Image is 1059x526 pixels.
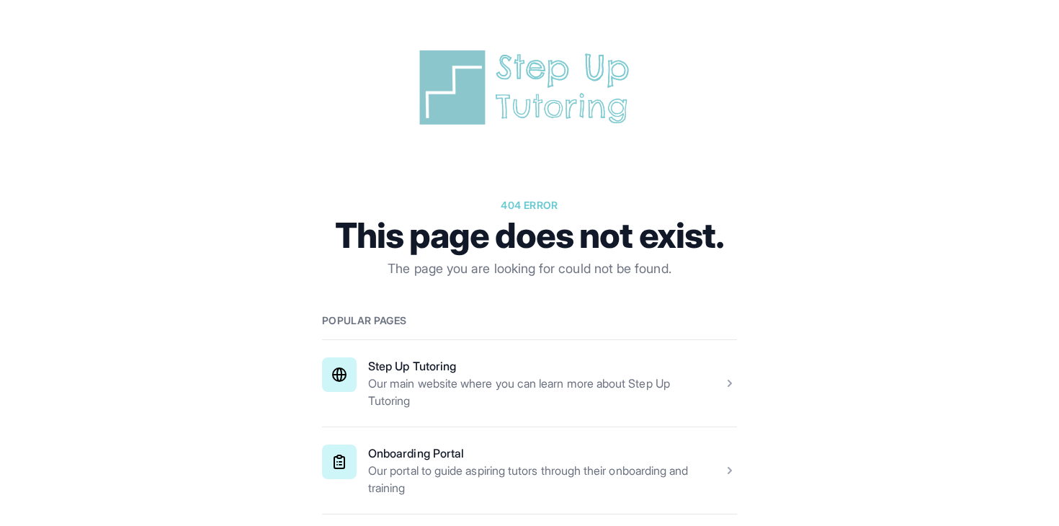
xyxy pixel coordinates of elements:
h2: Popular pages [322,313,737,328]
img: Step Up Tutoring horizontal logo [414,46,645,129]
a: Step Up Tutoring [368,359,456,373]
h1: This page does not exist. [322,218,737,253]
a: Onboarding Portal [368,446,464,460]
p: The page you are looking for could not be found. [322,259,737,279]
p: 404 error [322,198,737,213]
